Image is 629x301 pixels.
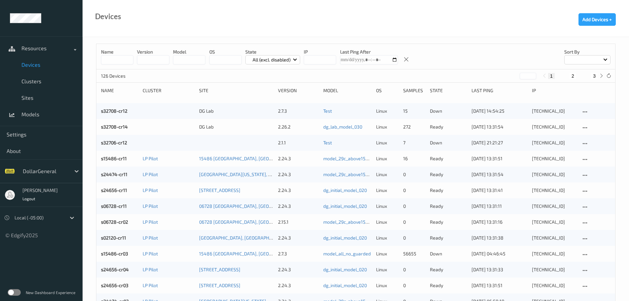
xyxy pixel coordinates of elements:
div: [DATE] 14:54:25 [472,108,527,114]
p: linux [376,250,398,257]
button: 2 [570,73,576,79]
div: 16 [403,155,425,162]
a: s32708-cr14 [101,124,128,130]
div: [DATE] 13:31:54 [472,171,527,178]
a: model_29c_above150_same_other [323,171,395,177]
div: 2.24.3 [278,171,319,178]
div: Last Ping [472,87,527,94]
a: LP Pilot [143,251,158,256]
div: [TECHNICAL_ID] [532,219,577,225]
div: [DATE] 13:31:54 [472,124,527,130]
a: s15486-cr03 [101,251,128,256]
div: [TECHNICAL_ID] [532,139,577,146]
div: Name [101,87,138,94]
div: [TECHNICAL_ID] [532,250,577,257]
a: LP Pilot [143,203,158,209]
a: 15486 [GEOGRAPHIC_DATA], [GEOGRAPHIC_DATA] [199,156,302,161]
div: [DATE] 13:31:38 [472,235,527,241]
div: [DATE] 13:31:51 [472,282,527,289]
a: LP Pilot [143,219,158,225]
p: linux [376,235,398,241]
div: 2.26.2 [278,124,319,130]
a: [STREET_ADDRESS] [199,267,240,272]
a: dg_initial_model_020 [323,235,367,241]
a: model_all_no_guarded [323,251,371,256]
div: [TECHNICAL_ID] [532,124,577,130]
div: [TECHNICAL_ID] [532,203,577,209]
a: s32706-cr12 [101,140,127,145]
p: ready [430,235,467,241]
a: model_29c_above150_same_other [323,156,395,161]
a: Test [323,140,332,145]
p: OS [209,49,242,55]
button: 1 [548,73,555,79]
p: down [430,250,467,257]
p: down [430,108,467,114]
div: 2.7.3 [278,250,319,257]
a: [GEOGRAPHIC_DATA], [GEOGRAPHIC_DATA] [199,235,288,241]
a: [STREET_ADDRESS] [199,187,240,193]
a: model_29c_above150_same_other [323,219,395,225]
div: Samples [403,87,425,94]
div: 56655 [403,250,425,257]
a: 06728 [GEOGRAPHIC_DATA], [GEOGRAPHIC_DATA] [199,219,302,225]
div: DG Lab [199,124,273,130]
a: LP Pilot [143,235,158,241]
div: [DATE] 13:31:33 [472,266,527,273]
p: linux [376,155,398,162]
p: ready [430,124,467,130]
a: s06728-cr02 [101,219,128,225]
div: [TECHNICAL_ID] [532,235,577,241]
div: 0 [403,266,425,273]
a: [GEOGRAPHIC_DATA][US_STATE], [GEOGRAPHIC_DATA] [199,171,311,177]
div: 0 [403,219,425,225]
p: ready [430,203,467,209]
div: 0 [403,187,425,194]
div: [DATE] 04:46:45 [472,250,527,257]
div: 0 [403,171,425,178]
div: 272 [403,124,425,130]
p: ready [430,155,467,162]
div: 2.7.3 [278,108,319,114]
div: [TECHNICAL_ID] [532,282,577,289]
p: ready [430,171,467,178]
p: linux [376,139,398,146]
a: s24656-cr03 [101,282,128,288]
div: DG Lab [199,108,273,114]
div: Devices [95,13,121,20]
div: 2.24.3 [278,282,319,289]
a: 06728 [GEOGRAPHIC_DATA], [GEOGRAPHIC_DATA] [199,203,302,209]
a: dg_initial_model_020 [323,187,367,193]
div: version [278,87,319,94]
a: s02120-cr11 [101,235,126,241]
a: dg_initial_model_020 [323,203,367,209]
div: State [430,87,467,94]
a: s24474-cr11 [101,171,127,177]
a: s24656-cr11 [101,187,127,193]
div: 7 [403,139,425,146]
a: LP Pilot [143,187,158,193]
p: linux [376,203,398,209]
div: [DATE] 13:31:11 [472,203,527,209]
p: linux [376,187,398,194]
div: 2.24.3 [278,266,319,273]
button: Add Devices + [578,13,616,26]
p: linux [376,124,398,130]
div: 2.24.3 [278,187,319,194]
p: All (excl. disabled) [250,56,293,63]
div: 0 [403,235,425,241]
div: 2.1.1 [278,139,319,146]
a: LP Pilot [143,267,158,272]
a: s06728-cr11 [101,203,127,209]
div: [TECHNICAL_ID] [532,171,577,178]
p: model [173,49,205,55]
a: s15486-cr11 [101,156,127,161]
div: 0 [403,203,425,209]
p: linux [376,282,398,289]
p: linux [376,219,398,225]
div: OS [376,87,398,94]
button: 3 [591,73,598,79]
div: [TECHNICAL_ID] [532,155,577,162]
a: LP Pilot [143,156,158,161]
a: 15486 [GEOGRAPHIC_DATA], [GEOGRAPHIC_DATA] [199,251,302,256]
